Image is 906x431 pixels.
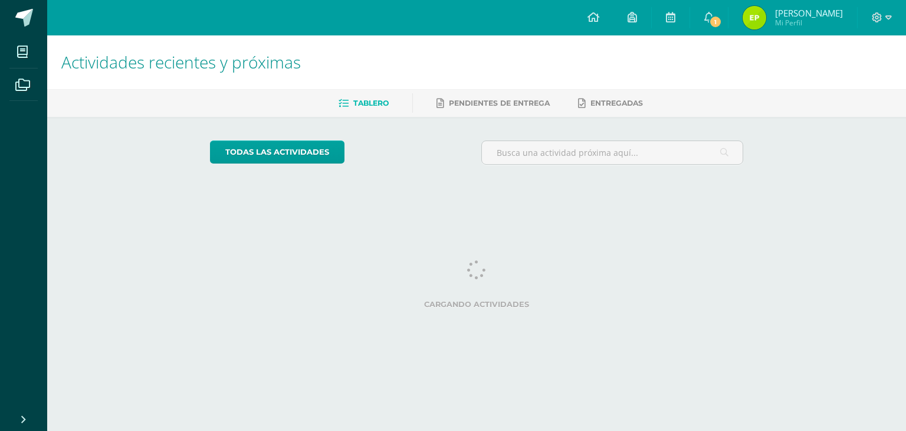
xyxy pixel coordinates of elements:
[709,15,722,28] span: 1
[353,99,389,107] span: Tablero
[590,99,643,107] span: Entregadas
[775,18,843,28] span: Mi Perfil
[578,94,643,113] a: Entregadas
[210,141,344,164] a: todas las Actividades
[436,94,550,113] a: Pendientes de entrega
[339,94,389,113] a: Tablero
[449,99,550,107] span: Pendientes de entrega
[61,51,301,73] span: Actividades recientes y próximas
[775,7,843,19] span: [PERSON_NAME]
[743,6,766,30] img: 5288f7cfb95f2f118a09f0f319054192.png
[482,141,743,164] input: Busca una actividad próxima aquí...
[210,300,744,309] label: Cargando actividades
